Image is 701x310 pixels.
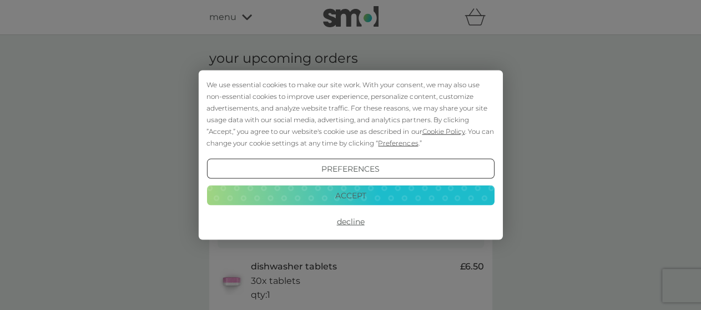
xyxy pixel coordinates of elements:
[206,212,494,232] button: Decline
[198,71,502,240] div: Cookie Consent Prompt
[206,159,494,179] button: Preferences
[422,127,465,136] span: Cookie Policy
[378,139,418,147] span: Preferences
[206,185,494,205] button: Accept
[206,79,494,149] div: We use essential cookies to make our site work. With your consent, we may also use non-essential ...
